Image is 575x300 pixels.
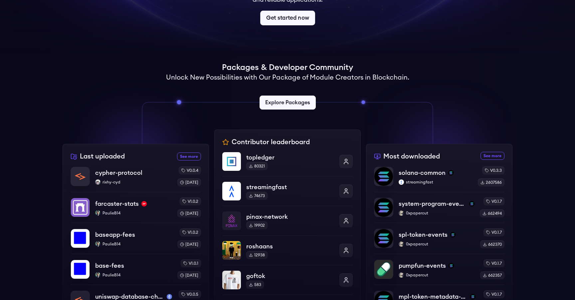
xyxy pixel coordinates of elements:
img: solana [449,263,454,268]
h2: Unlock New Possibilities with Our Package of Module Creators in Blockchain. [166,73,409,82]
img: streamingfast [222,182,241,200]
div: 74673 [246,192,268,200]
a: pinax-networkpinax-network19902 [222,206,353,235]
div: v0.1.7 [483,197,504,205]
div: v0.1.7 [483,290,504,298]
img: PaulieB14 [95,272,100,278]
div: v1.0.1 [181,259,201,267]
img: system-program-events [374,198,393,217]
a: system-program-eventssystem-program-eventssolana0xpapercut0xpapercutv0.1.7662494 [374,192,504,223]
img: cypher-protocol [71,167,90,186]
div: 2607586 [478,178,504,186]
img: PaulieB14 [95,241,100,247]
div: v1.0.2 [180,228,201,236]
img: PaulieB14 [95,210,100,216]
p: system-program-events [399,199,467,208]
p: PaulieB14 [95,241,172,247]
img: topledger [222,152,241,171]
p: goftok [246,271,334,281]
div: [DATE] [177,178,201,186]
div: 662357 [480,271,504,279]
p: spl-token-events [399,230,448,239]
img: solana [470,294,476,299]
div: 662494 [480,209,504,217]
img: goftok [222,271,241,289]
p: pinax-network [246,212,334,221]
a: spl-token-eventsspl-token-eventssolana0xpapercut0xpapercutv0.1.7662370 [374,223,504,254]
p: topledger [246,153,334,162]
p: farcaster-stats [95,199,139,208]
div: v1.0.2 [180,197,201,205]
div: 583 [246,281,264,289]
p: streamingfast [246,182,334,192]
img: pumpfun-events [374,260,393,279]
p: rixhy-cyd [95,179,172,185]
p: streamingfast [399,179,473,185]
div: v0.1.7 [483,259,504,267]
p: solana-common [399,168,446,177]
div: 19902 [246,221,268,229]
img: streamingfast [399,179,404,185]
div: 662370 [480,240,504,248]
img: 0xpapercut [399,272,404,278]
a: farcaster-statsfarcaster-statsoptimismPaulieB14PaulieB14v1.0.2[DATE] [71,192,201,223]
img: solana [450,232,456,237]
img: 0xpapercut [399,210,404,216]
p: baseapp-fees [95,230,135,239]
img: spl-token-events [374,229,393,248]
a: Explore Packages [260,96,316,110]
p: PaulieB14 [95,272,172,278]
a: baseapp-feesbaseapp-feesPaulieB14PaulieB14v1.0.2[DATE] [71,223,201,254]
img: baseapp-fees [71,229,90,248]
a: topledgertopledger80321 [222,152,353,176]
div: [DATE] [177,240,201,248]
a: solana-commonsolana-commonsolanastreamingfaststreamingfastv0.3.32607586 [374,166,504,192]
img: optimism [141,201,147,206]
a: base-feesbase-feesPaulieB14PaulieB14v1.0.1[DATE] [71,254,201,285]
img: 0xpapercut [399,241,404,247]
div: 80321 [246,162,268,170]
p: 0xpapercut [399,272,475,278]
div: v0.3.3 [482,166,504,174]
a: See more recently uploaded packages [177,152,201,160]
a: pumpfun-eventspumpfun-eventssolana0xpapercut0xpapercutv0.1.7662357 [374,254,504,285]
p: base-fees [95,261,124,270]
a: Get started now [260,11,315,25]
a: See more most downloaded packages [480,152,504,160]
a: streamingfaststreamingfast74673 [222,176,353,206]
img: rixhy-cyd [95,179,100,185]
p: cypher-protocol [95,168,142,177]
div: 12938 [246,251,268,259]
img: solana [469,201,475,206]
img: pinax-network [222,211,241,230]
div: [DATE] [177,271,201,279]
a: cypher-protocolcypher-protocolrixhy-cydrixhy-cydv0.0.4[DATE] [71,166,201,192]
a: goftokgoftok583 [222,265,353,295]
div: v0.0.4 [179,166,201,174]
h1: Packages & Developer Community [222,62,353,73]
p: 0xpapercut [399,241,475,247]
img: base-fees [71,260,90,279]
div: [DATE] [177,209,201,217]
img: solana-common [374,167,393,186]
div: v0.1.7 [483,228,504,236]
img: solana [448,170,454,175]
div: v0.0.5 [179,290,201,298]
p: 0xpapercut [399,210,475,216]
img: mainnet [167,294,172,299]
p: PaulieB14 [95,210,172,216]
a: roshaansroshaans12938 [222,235,353,265]
p: pumpfun-events [399,261,446,270]
p: roshaans [246,242,334,251]
img: farcaster-stats [71,198,90,217]
img: roshaans [222,241,241,260]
